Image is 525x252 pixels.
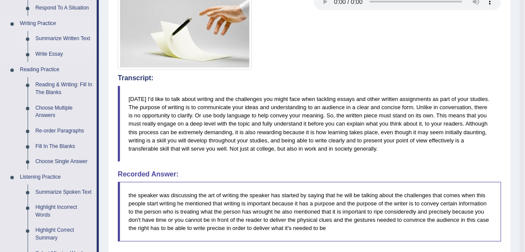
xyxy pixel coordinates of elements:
[16,62,97,78] a: Reading Practice
[32,77,97,100] a: Reading & Writing: Fill In The Blanks
[16,170,97,185] a: Listening Practice
[32,200,97,223] a: Highlight Incorrect Words
[32,47,97,62] a: Write Essay
[32,31,97,47] a: Summarize Written Text
[32,223,97,246] a: Highlight Correct Summary
[118,86,501,162] blockquote: [DATE] I'd like to talk about writing and the challenges you might face when tackling essays and ...
[16,16,97,31] a: Writing Practice
[118,182,501,242] blockquote: the speaker was discussing the art of writing the speaker has started by saying that he will be t...
[32,101,97,123] a: Choose Multiple Answers
[32,0,97,16] a: Respond To A Situation
[118,74,501,82] h4: Transcript:
[32,185,97,200] a: Summarize Spoken Text
[32,154,97,170] a: Choose Single Answer
[32,139,97,154] a: Fill In The Blanks
[32,123,97,139] a: Re-order Paragraphs
[118,170,501,178] h4: Recorded Answer:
